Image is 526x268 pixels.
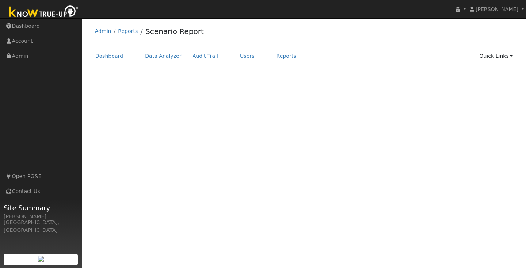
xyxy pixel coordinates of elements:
img: retrieve [38,256,44,262]
a: Scenario Report [145,27,204,36]
div: [GEOGRAPHIC_DATA], [GEOGRAPHIC_DATA] [4,219,78,234]
a: Reports [271,49,302,63]
a: Quick Links [474,49,518,63]
a: Reports [118,28,138,34]
div: [PERSON_NAME] [4,213,78,220]
span: Site Summary [4,203,78,213]
a: Admin [95,28,111,34]
span: [PERSON_NAME] [476,6,518,12]
a: Dashboard [90,49,129,63]
a: Data Analyzer [140,49,187,63]
img: Know True-Up [5,4,82,20]
a: Audit Trail [187,49,224,63]
a: Users [235,49,260,63]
